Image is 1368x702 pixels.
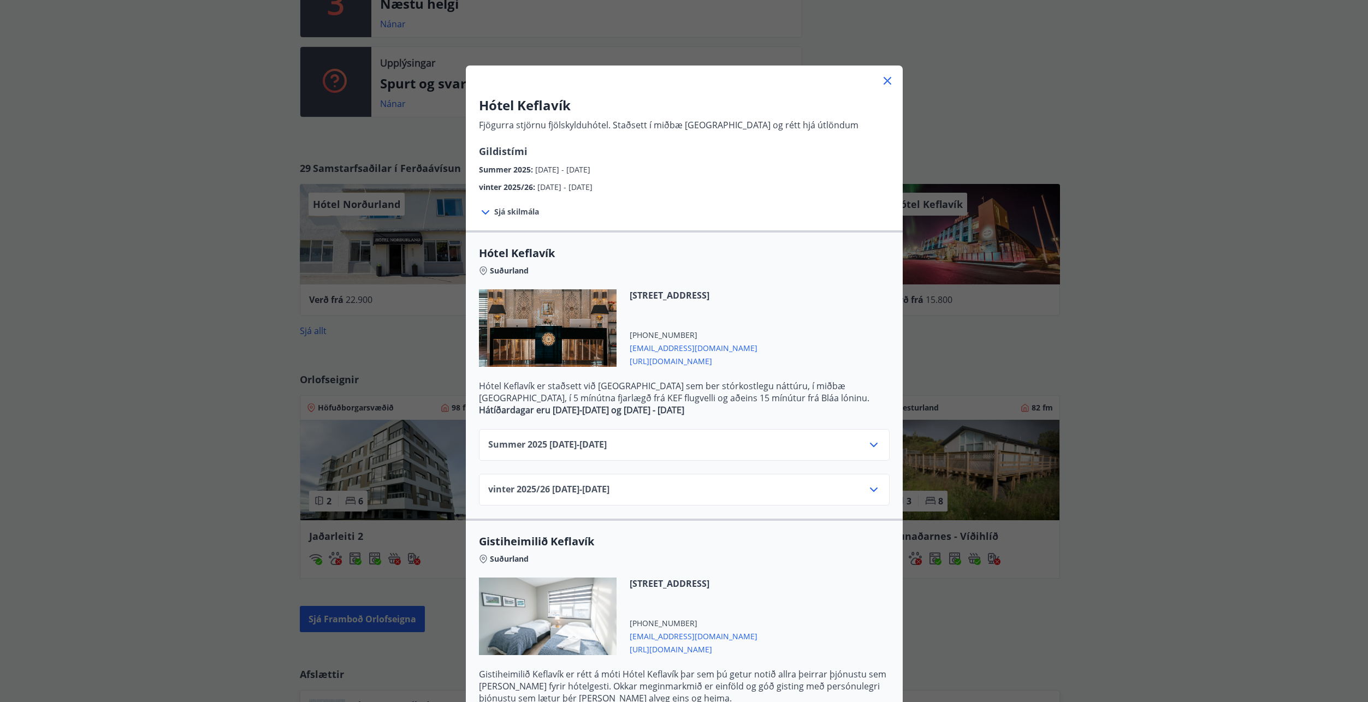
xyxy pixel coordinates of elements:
[535,164,590,175] span: [DATE] - [DATE]
[488,438,607,451] span: Summer 2025 [DATE] - [DATE]
[490,554,529,564] span: Suðurland
[479,119,858,131] p: Fjögurra stjörnu fjölskylduhótel. Staðsett í miðbæ [GEOGRAPHIC_DATA] og rétt hjá útlöndum
[479,380,890,404] p: Hótel Keflavík er staðsett við [GEOGRAPHIC_DATA] sem ber stórkostlegu náttúru, í miðbæ [GEOGRAPHI...
[630,629,757,642] span: [EMAIL_ADDRESS][DOMAIN_NAME]
[490,265,529,276] span: Suðurland
[479,404,684,416] strong: Hátíðardagar eru [DATE]-[DATE] og [DATE] - [DATE]
[630,354,757,367] span: [URL][DOMAIN_NAME]
[479,182,537,192] span: vinter 2025/26 :
[494,206,539,217] span: Sjá skilmála
[630,642,757,655] span: [URL][DOMAIN_NAME]
[488,483,609,496] span: vinter 2025/26 [DATE] - [DATE]
[479,246,890,261] span: Hótel Keflavík
[537,182,593,192] span: [DATE] - [DATE]
[630,289,757,301] span: [STREET_ADDRESS]
[630,341,757,354] span: [EMAIL_ADDRESS][DOMAIN_NAME]
[630,578,757,590] span: [STREET_ADDRESS]
[479,164,535,175] span: Summer 2025 :
[630,330,757,341] span: [PHONE_NUMBER]
[479,96,858,115] h3: Hótel Keflavík
[479,534,890,549] span: Gistiheimilið Keflavík
[630,618,757,629] span: [PHONE_NUMBER]
[479,145,528,158] span: Gildistími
